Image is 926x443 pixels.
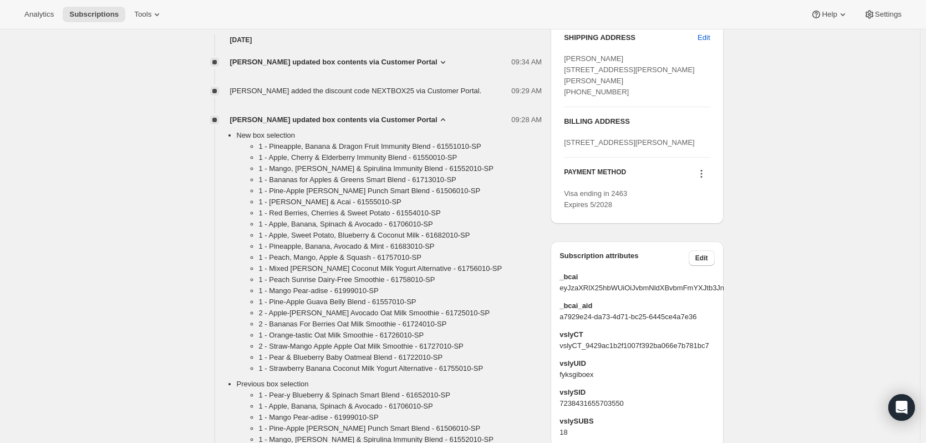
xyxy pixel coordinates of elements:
li: 1 - Mango Pear-adise - 61999010-SP [259,285,542,296]
span: _bcai_aid [559,300,714,311]
li: 1 - Apple, Sweet Potato, Blueberry & Coconut Milk - 61682010-SP [259,230,542,241]
li: 1 - Pear & Blueberry Baby Oatmeal Blend - 61722010-SP [259,352,542,363]
span: eyJzaXRlX25hbWUiOiJvbmNldXBvbmFmYXJtb3JnYW5pY3MiLCJpZHMiOlt7Im5hbWUiOiJhaWQiLCJ2YWx1ZSI6ImE3OTI5Z... [559,283,714,294]
span: Edit [695,254,708,263]
span: 09:29 AM [511,85,542,97]
span: Edit [698,32,710,43]
li: 1 - Orange-tastic Oat Milk Smoothie - 61726010-SP [259,330,542,341]
button: [PERSON_NAME] updated box contents via Customer Portal [230,57,449,68]
span: [PERSON_NAME] [STREET_ADDRESS][PERSON_NAME][PERSON_NAME] [PHONE_NUMBER] [564,54,695,96]
li: 1 - Peach Sunrise Dairy-Free Smoothie - 61758010-SP [259,274,542,285]
li: 1 - Pine-Apple [PERSON_NAME] Punch Smart Blend - 61506010-SP [259,423,542,434]
li: 1 - Red Berries, Cherries & Sweet Potato - 61554010-SP [259,208,542,219]
span: Tools [134,10,151,19]
span: 09:34 AM [511,57,542,68]
button: Edit [691,29,716,47]
li: 1 - Strawberry Banana Coconut Milk Yogurt Alternative - 61755010-SP [259,363,542,374]
span: a7929e24-da73-4d71-bc25-6445ce4a7e36 [559,311,714,323]
span: Help [822,10,837,19]
button: Edit [689,250,715,266]
span: 18 [559,427,714,438]
h4: [DATE] [197,34,542,46]
li: 1 - Pear-y Blueberry & Spinach Smart Blend - 61652010-SP [259,390,542,401]
li: 2 - Straw-Mango Apple Apple Oat Milk Smoothie - 61727010-SP [259,341,542,352]
li: 2 - Bananas For Berries Oat Milk Smoothie - 61724010-SP [259,319,542,330]
span: [PERSON_NAME] added the discount code NEXTBOX25 via Customer Portal. [230,87,482,95]
button: Settings [857,7,908,22]
li: 1 - Apple, Cherry & Elderberry Immunity Blend - 61550010-SP [259,152,542,163]
h3: BILLING ADDRESS [564,116,710,127]
li: 1 - Pineapple, Banana, Avocado & Mint - 61683010-SP [259,241,542,252]
span: Analytics [24,10,54,19]
span: vslyCT [559,329,714,340]
button: Subscriptions [63,7,125,22]
li: 1 - Apple, Banana, Spinach & Avocado - 61706010-SP [259,401,542,412]
h3: SHIPPING ADDRESS [564,32,698,43]
span: Visa ending in 2463 Expires 5/2028 [564,189,627,209]
li: 1 - Peach, Mango, Apple & Squash - 61757010-SP [259,252,542,263]
span: vslyUID [559,358,714,369]
button: Tools [128,7,169,22]
span: vslySID [559,387,714,398]
li: 1 - [PERSON_NAME] & Acai - 61555010-SP [259,197,542,208]
h3: PAYMENT METHOD [564,168,626,183]
span: 7238431655703550 [559,398,714,409]
span: Subscriptions [69,10,119,19]
button: Analytics [18,7,60,22]
li: New box selection [237,130,542,379]
span: Settings [875,10,902,19]
span: [PERSON_NAME] updated box contents via Customer Portal [230,57,437,68]
span: 09:28 AM [511,114,542,125]
span: vslyCT_9429ac1b2f1007f392ba066e7b781bc7 [559,340,714,351]
li: 1 - Pine-Apple [PERSON_NAME] Punch Smart Blend - 61506010-SP [259,185,542,197]
span: [STREET_ADDRESS][PERSON_NAME] [564,138,695,147]
li: 1 - Mixed [PERSON_NAME] Coconut Milk Yogurt Alternative - 61756010-SP [259,263,542,274]
li: 2 - Apple-[PERSON_NAME] Avocado Oat Milk Smoothie - 61725010-SP [259,308,542,319]
span: _bcai [559,271,714,283]
h3: Subscription attributes [559,250,689,266]
button: Help [804,7,854,22]
li: 1 - Pineapple, Banana & Dragon Fruit Immunity Blend - 61551010-SP [259,141,542,152]
li: 1 - Apple, Banana, Spinach & Avocado - 61706010-SP [259,219,542,230]
button: [PERSON_NAME] updated box contents via Customer Portal [230,114,449,125]
span: fyksgiboex [559,369,714,380]
span: vslySUBS [559,416,714,427]
div: Open Intercom Messenger [888,394,915,421]
li: 1 - Bananas for Apples & Greens Smart Blend - 61713010-SP [259,174,542,185]
li: 1 - Mango Pear-adise - 61999010-SP [259,412,542,423]
li: 1 - Mango, [PERSON_NAME] & Spirulina Immunity Blend - 61552010-SP [259,163,542,174]
span: [PERSON_NAME] updated box contents via Customer Portal [230,114,437,125]
li: 1 - Pine-Apple Guava Belly Blend - 61557010-SP [259,296,542,308]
